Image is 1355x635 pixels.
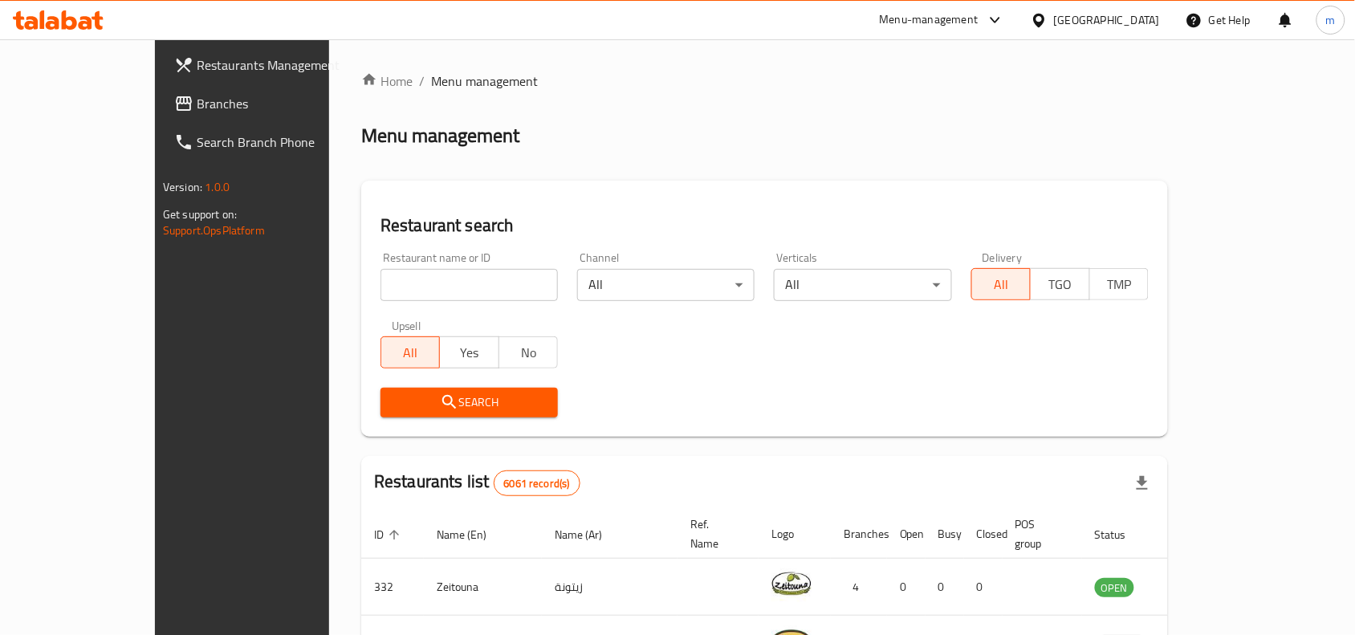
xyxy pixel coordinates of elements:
td: 0 [926,559,964,616]
input: Search for restaurant name or ID.. [380,269,558,301]
h2: Restaurant search [380,214,1149,238]
div: [GEOGRAPHIC_DATA] [1054,11,1160,29]
th: Closed [964,510,1003,559]
th: Branches [831,510,887,559]
span: Menu management [431,71,538,91]
h2: Menu management [361,123,519,149]
span: POS group [1015,515,1063,553]
button: TMP [1089,268,1149,300]
span: TGO [1037,273,1083,296]
th: Open [887,510,926,559]
span: Yes [446,341,492,364]
span: Status [1095,525,1147,544]
span: Branches [197,94,368,113]
th: Busy [926,510,964,559]
img: Zeitouna [771,564,812,604]
div: All [774,269,951,301]
span: 1.0.0 [205,177,230,197]
a: Restaurants Management [161,46,381,84]
td: 0 [964,559,1003,616]
nav: breadcrumb [361,71,1168,91]
button: All [971,268,1031,300]
label: Upsell [392,320,421,332]
a: Support.OpsPlatform [163,220,265,241]
label: Delivery [983,252,1023,263]
a: Home [361,71,413,91]
span: TMP [1097,273,1142,296]
span: Name (Ar) [555,525,623,544]
button: Search [380,388,558,417]
span: Version: [163,177,202,197]
td: 4 [831,559,887,616]
span: All [979,273,1024,296]
button: All [380,336,440,368]
span: ID [374,525,405,544]
a: Search Branch Phone [161,123,381,161]
div: Export file [1123,464,1162,503]
span: All [388,341,433,364]
span: Name (En) [437,525,507,544]
th: Logo [759,510,831,559]
a: Branches [161,84,381,123]
div: Total records count [494,470,580,496]
span: 6061 record(s) [494,476,580,491]
span: OPEN [1095,579,1134,597]
div: All [577,269,755,301]
h2: Restaurants list [374,470,580,496]
span: Restaurants Management [197,55,368,75]
button: Yes [439,336,498,368]
div: OPEN [1095,578,1134,597]
span: Get support on: [163,204,237,225]
div: Menu-management [880,10,979,30]
td: 332 [361,559,424,616]
td: Zeitouna [424,559,542,616]
span: m [1326,11,1336,29]
td: زيتونة [542,559,677,616]
span: Search Branch Phone [197,132,368,152]
li: / [419,71,425,91]
button: No [498,336,558,368]
button: TGO [1030,268,1089,300]
span: Ref. Name [690,515,739,553]
td: 0 [887,559,926,616]
span: No [506,341,551,364]
span: Search [393,393,545,413]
